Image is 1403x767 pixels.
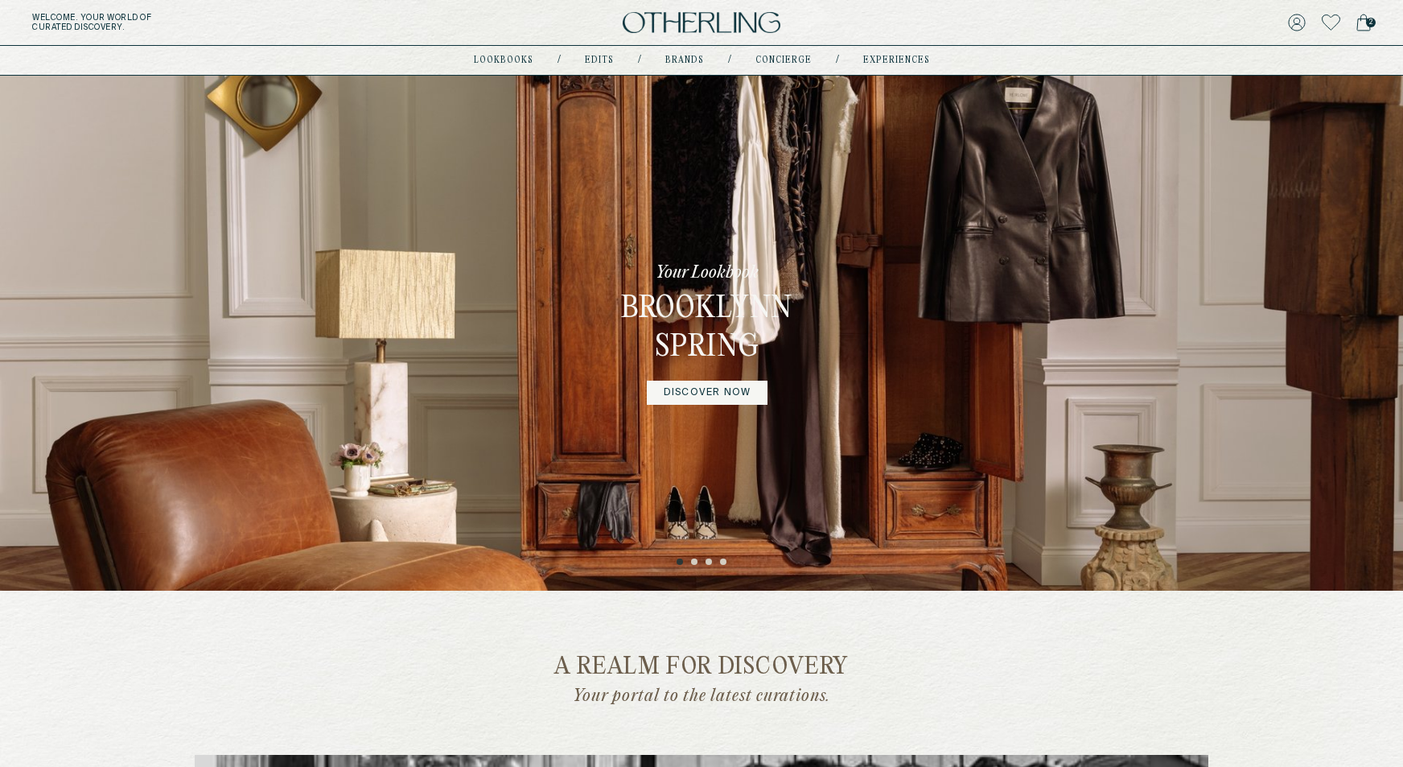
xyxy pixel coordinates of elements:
[474,56,533,64] a: lookbooks
[706,559,714,567] button: 3
[665,56,704,64] a: Brands
[836,54,839,67] div: /
[557,54,561,67] div: /
[691,559,699,567] button: 2
[623,12,780,34] img: logo
[1366,18,1376,27] span: 2
[488,686,915,707] p: Your portal to the latest curations.
[755,56,812,64] a: concierge
[32,13,434,32] h5: Welcome . Your world of curated discovery.
[720,559,728,567] button: 4
[647,381,767,405] a: DISCOVER NOW
[208,655,1195,680] h2: a realm for discovery
[656,262,759,284] p: Your Lookbook
[585,56,614,64] a: Edits
[1356,11,1371,34] a: 2
[677,559,685,567] button: 1
[863,56,930,64] a: experiences
[728,54,731,67] div: /
[638,54,641,67] div: /
[566,291,849,367] h3: Brooklynn Spring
